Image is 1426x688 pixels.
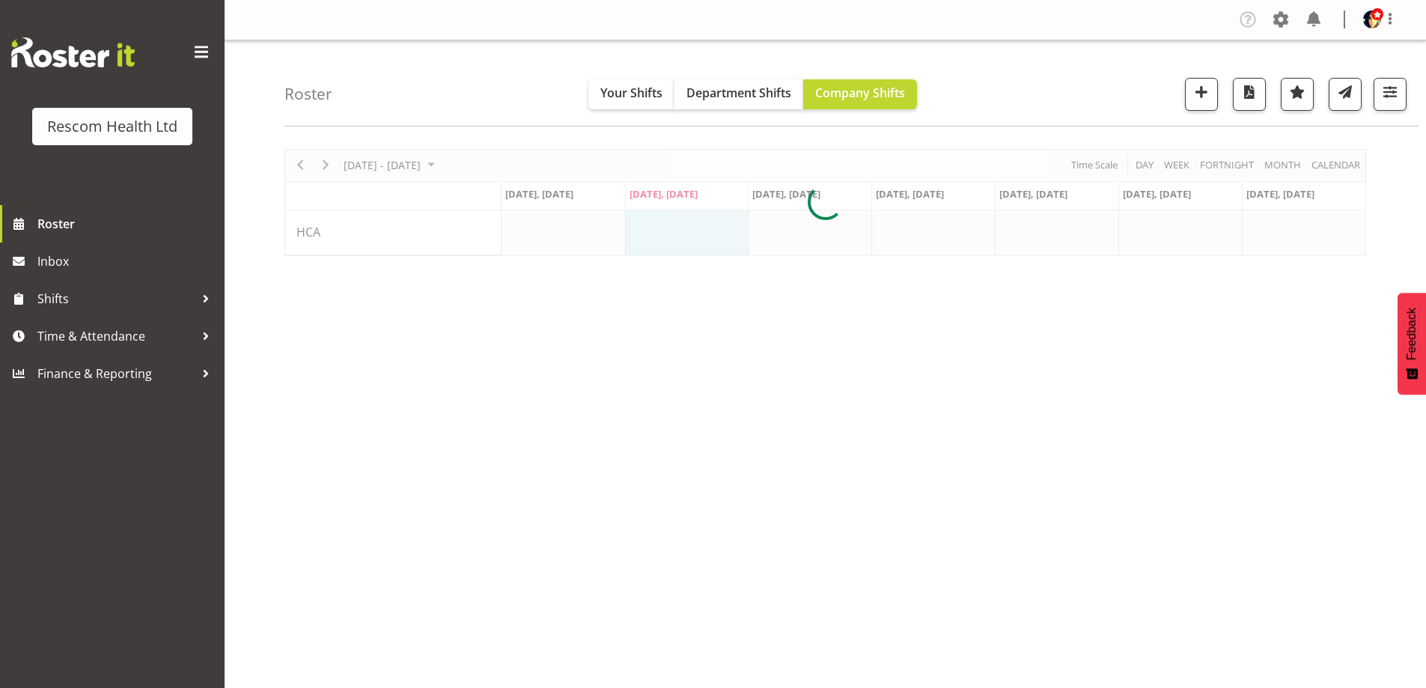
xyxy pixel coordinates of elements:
[674,79,803,109] button: Department Shifts
[37,287,195,310] span: Shifts
[588,79,674,109] button: Your Shifts
[1363,10,1381,28] img: lisa-averill4ed0ba207759471a3c7c9c0bc18f64d8.png
[1281,78,1314,111] button: Highlight an important date within the roster.
[815,85,905,101] span: Company Shifts
[47,115,177,138] div: Rescom Health Ltd
[284,85,332,103] h4: Roster
[1398,293,1426,395] button: Feedback - Show survey
[1405,308,1419,360] span: Feedback
[37,250,217,273] span: Inbox
[11,37,135,67] img: Rosterit website logo
[37,213,217,235] span: Roster
[1329,78,1362,111] button: Send a list of all shifts for the selected filtered period to all rostered employees.
[37,362,195,385] span: Finance & Reporting
[803,79,917,109] button: Company Shifts
[1233,78,1266,111] button: Download a PDF of the roster according to the set date range.
[686,85,791,101] span: Department Shifts
[37,325,195,347] span: Time & Attendance
[600,85,662,101] span: Your Shifts
[1374,78,1407,111] button: Filter Shifts
[1185,78,1218,111] button: Add a new shift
